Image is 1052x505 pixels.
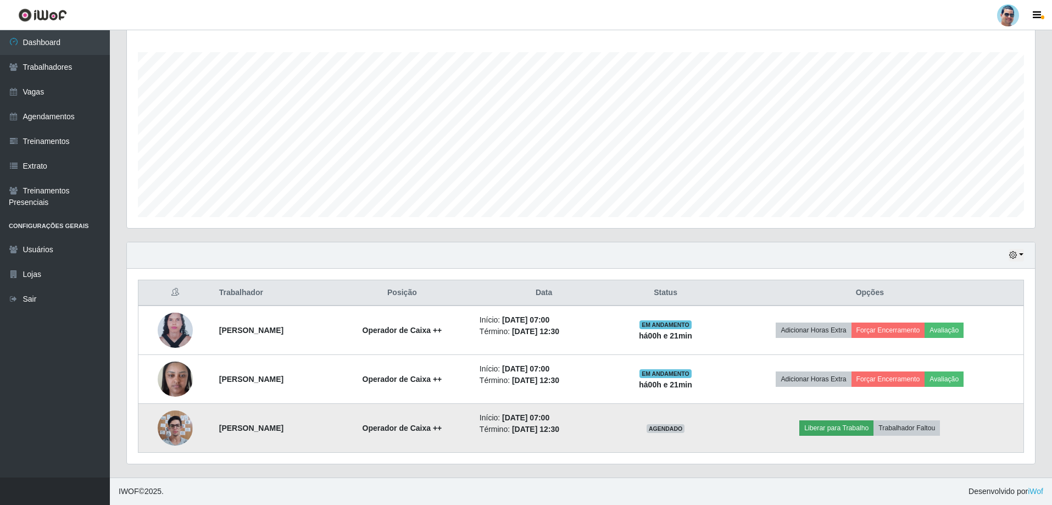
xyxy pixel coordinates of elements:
span: AGENDADO [647,424,685,433]
img: 1734430327738.jpeg [158,356,193,402]
button: Liberar para Trabalho [799,420,873,436]
time: [DATE] 12:30 [512,376,559,385]
button: Trabalhador Faltou [873,420,940,436]
time: [DATE] 12:30 [512,327,559,336]
th: Status [615,280,716,306]
img: 1728382310331.jpeg [158,307,193,354]
span: EM ANDAMENTO [639,369,692,378]
time: [DATE] 12:30 [512,425,559,434]
span: © 2025 . [119,486,164,497]
li: Término: [480,424,609,435]
span: IWOF [119,487,139,496]
button: Avaliação [925,371,964,387]
time: [DATE] 07:00 [502,315,549,324]
strong: Operador de Caixa ++ [363,375,442,384]
button: Forçar Encerramento [851,371,925,387]
th: Data [473,280,615,306]
time: [DATE] 07:00 [502,364,549,373]
span: EM ANDAMENTO [639,320,692,329]
span: Desenvolvido por [968,486,1043,497]
th: Opções [716,280,1024,306]
strong: há 00 h e 21 min [639,380,692,389]
li: Término: [480,375,609,386]
strong: há 00 h e 21 min [639,331,692,340]
img: 1748548580454.jpeg [158,404,193,451]
th: Trabalhador [213,280,331,306]
strong: Operador de Caixa ++ [363,424,442,432]
button: Adicionar Horas Extra [776,323,851,338]
a: iWof [1028,487,1043,496]
strong: [PERSON_NAME] [219,375,283,384]
time: [DATE] 07:00 [502,413,549,422]
th: Posição [331,280,473,306]
button: Forçar Encerramento [851,323,925,338]
button: Adicionar Horas Extra [776,371,851,387]
li: Início: [480,412,609,424]
strong: [PERSON_NAME] [219,326,283,335]
strong: [PERSON_NAME] [219,424,283,432]
button: Avaliação [925,323,964,338]
img: CoreUI Logo [18,8,67,22]
li: Término: [480,326,609,337]
strong: Operador de Caixa ++ [363,326,442,335]
li: Início: [480,314,609,326]
li: Início: [480,363,609,375]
